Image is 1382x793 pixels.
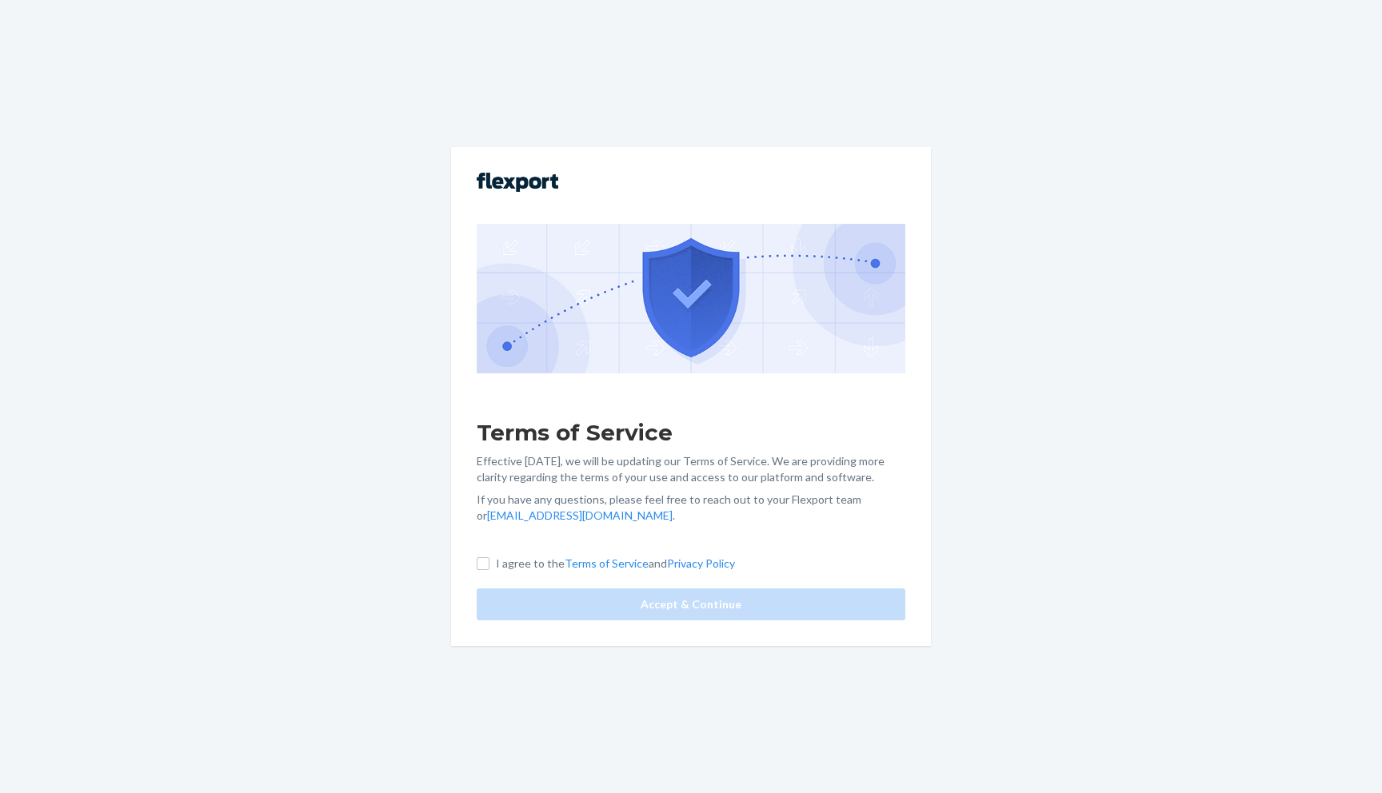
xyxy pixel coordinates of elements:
[565,556,649,570] a: Terms of Service
[477,588,905,620] button: Accept & Continue
[477,418,905,447] h1: Terms of Service
[667,556,735,570] a: Privacy Policy
[477,453,905,485] p: Effective [DATE], we will be updating our Terms of Service. We are providing more clarity regardi...
[487,508,673,522] a: [EMAIL_ADDRESS][DOMAIN_NAME]
[477,173,558,192] img: Flexport logo
[477,224,905,373] img: GDPR Compliance
[477,557,489,570] input: I agree to theTerms of ServiceandPrivacy Policy
[496,556,735,572] p: I agree to the and
[477,492,905,524] p: If you have any questions, please feel free to reach out to your Flexport team or .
